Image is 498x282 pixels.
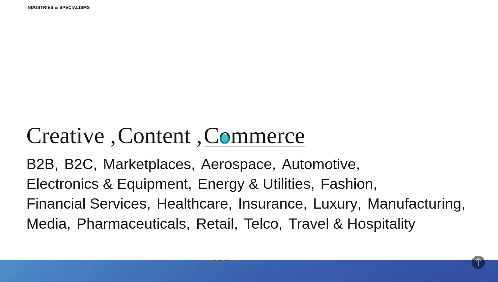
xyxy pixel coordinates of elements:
a: Aerospace [201,156,272,172]
a: Manufacturing [368,195,461,212]
div: Industries & Specialisms [26,4,90,11]
a: B2C [64,156,93,172]
a: Pharmaceuticals [77,215,186,232]
a: Retail [196,215,234,232]
a: Financial Services [26,195,147,212]
a: Automotive [282,156,356,172]
span: , [110,123,116,148]
a: Telco [244,215,278,232]
a: Luxury [313,195,358,212]
a: Content [118,123,191,148]
a: B2B [26,156,54,172]
a: Healthcare [156,195,228,212]
a: Commerce [204,123,305,148]
a: Media [26,215,67,232]
a: Electronics & Equipment [26,175,188,192]
a: Travel & Hospitality [288,215,415,232]
a: Insurance [238,195,303,212]
a: Marketplaces [103,156,191,172]
span: , [196,123,202,148]
button: Back to Top [472,256,485,269]
a: Creative [26,123,104,148]
a: Fashion [320,175,373,192]
a: Energy & Utilities [198,175,311,192]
